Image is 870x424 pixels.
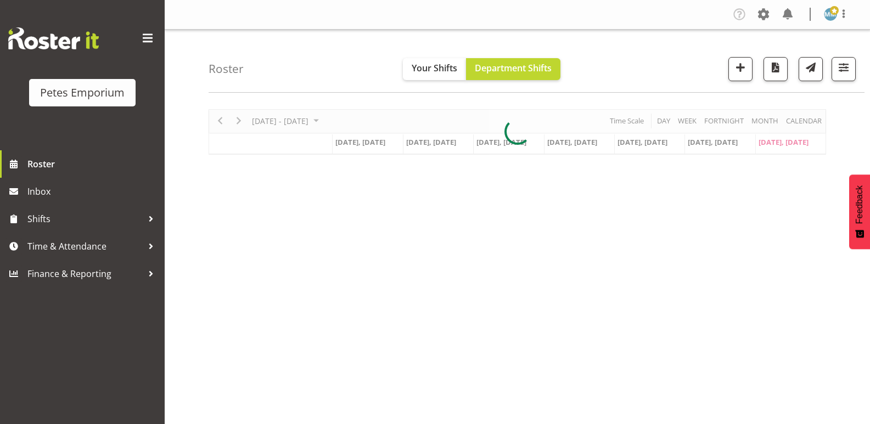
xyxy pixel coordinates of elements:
button: Filter Shifts [832,57,856,81]
span: Shifts [27,211,143,227]
button: Send a list of all shifts for the selected filtered period to all rostered employees. [799,57,823,81]
button: Add a new shift [728,57,753,81]
span: Roster [27,156,159,172]
button: Department Shifts [466,58,560,80]
div: Petes Emporium [40,84,125,101]
button: Feedback - Show survey [849,174,870,249]
img: Rosterit website logo [8,27,99,49]
button: Your Shifts [403,58,466,80]
span: Feedback [855,185,865,224]
span: Finance & Reporting [27,265,143,282]
span: Time & Attendance [27,238,143,255]
h4: Roster [209,63,244,75]
button: Download a PDF of the roster according to the set date range. [764,57,788,81]
span: Department Shifts [475,62,552,74]
span: Your Shifts [412,62,457,74]
span: Inbox [27,183,159,200]
img: mandy-mosley3858.jpg [824,8,837,21]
